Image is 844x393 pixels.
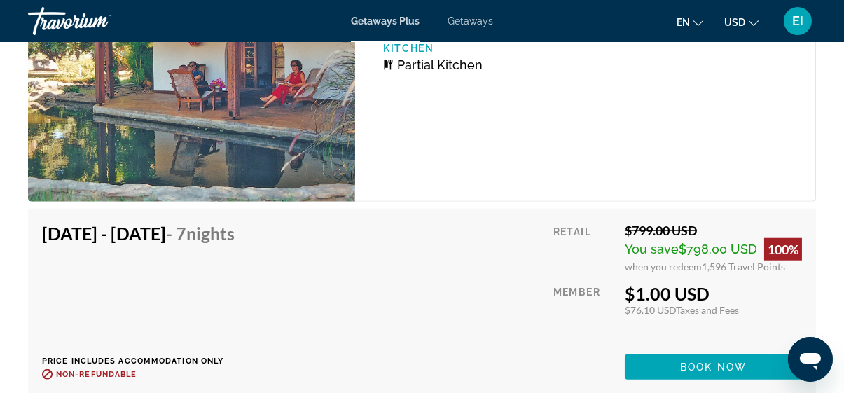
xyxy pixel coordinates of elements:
a: Travorium [28,3,168,39]
span: Non-refundable [56,370,137,379]
span: Book now [680,361,747,373]
div: Retail [553,223,614,273]
div: $1.00 USD [625,283,802,304]
iframe: Button to launch messaging window [788,337,833,382]
button: Change language [677,12,703,32]
div: 100% [764,238,802,261]
div: $76.10 USD [625,304,802,316]
button: Book now [625,354,802,380]
span: Nights [186,223,235,244]
span: 1,596 Travel Points [702,261,785,273]
div: $799.00 USD [625,223,802,238]
p: Kitchen [383,43,585,54]
span: Partial Kitchen [397,57,483,72]
span: You save [625,242,679,256]
button: User Menu [780,6,816,36]
h4: [DATE] - [DATE] [42,223,235,244]
span: USD [724,17,745,28]
a: Getaways Plus [351,15,420,27]
span: Taxes and Fees [676,304,739,316]
span: when you redeem [625,261,702,273]
p: Price includes accommodation only [42,357,245,366]
span: $798.00 USD [679,242,757,256]
span: - 7 [166,223,235,244]
span: en [677,17,690,28]
a: Getaways [448,15,493,27]
span: EI [792,14,803,28]
button: Change currency [724,12,759,32]
div: Member [553,283,614,344]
